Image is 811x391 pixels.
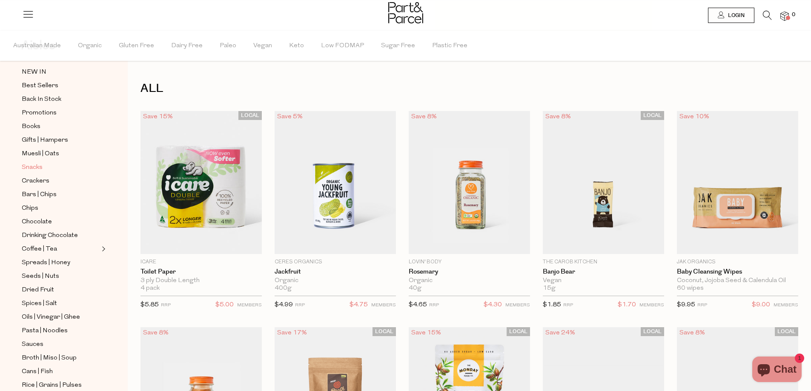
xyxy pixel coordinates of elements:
span: Paleo [220,31,236,61]
a: Back In Stock [22,94,99,105]
small: MEMBERS [505,303,530,308]
a: Spreads | Honey [22,257,99,268]
small: RRP [429,303,439,308]
small: MEMBERS [639,303,664,308]
a: Gifts | Hampers [22,135,99,146]
span: Snacks [22,163,43,173]
span: $4.75 [350,300,368,311]
span: $9.95 [677,302,695,308]
span: LOCAL [775,327,798,336]
span: Login [726,12,745,19]
span: Promotions [22,108,57,118]
span: Dairy Free [171,31,203,61]
span: Crackers [22,176,49,186]
a: Baby Cleansing Wipes [677,268,798,276]
span: Plastic Free [432,31,467,61]
span: Sugar Free [381,31,415,61]
span: 4 pack [140,285,160,292]
div: Save 15% [140,111,175,123]
a: Seeds | Nuts [22,271,99,282]
inbox-online-store-chat: Shopify online store chat [750,357,804,384]
span: NEW IN [22,67,46,77]
span: Cans | Fish [22,367,53,377]
span: Seeds | Nuts [22,271,59,282]
div: Save 8% [409,111,439,123]
small: MEMBERS [774,303,798,308]
span: Spices | Salt [22,299,57,309]
span: Spreads | Honey [22,258,70,268]
span: Dried Fruit [22,285,54,295]
span: Low FODMAP [321,31,364,61]
span: $4.99 [275,302,293,308]
a: Jackfruit [275,268,396,276]
a: Spices | Salt [22,298,99,309]
span: Chips [22,203,38,214]
div: Save 17% [275,327,309,339]
span: LOCAL [641,111,664,120]
span: $5.00 [215,300,234,311]
a: Cans | Fish [22,366,99,377]
span: Sauces [22,340,43,350]
a: Sauces [22,339,99,350]
div: Coconut, Jojoba Seed & Calendula Oil [677,277,798,285]
a: Chips [22,203,99,214]
span: Gluten Free [119,31,154,61]
div: Save 5% [275,111,305,123]
p: The Carob Kitchen [543,258,664,266]
small: RRP [161,303,171,308]
a: Crackers [22,176,99,186]
a: Best Sellers [22,80,99,91]
a: Coffee | Tea [22,244,99,254]
button: Expand/Collapse Coffee | Tea [100,244,106,254]
div: 3 ply Double Length [140,277,262,285]
div: Save 24% [543,327,578,339]
a: NEW IN [22,67,99,77]
small: MEMBERS [371,303,396,308]
span: Gifts | Hampers [22,135,68,146]
small: RRP [563,303,573,308]
div: Save 8% [677,327,708,339]
span: Pasta | Noodles [22,326,68,336]
p: Jak Organics [677,258,798,266]
a: Rice | Grains | Pulses [22,380,99,391]
span: $1.85 [543,302,561,308]
img: Toilet Paper [140,111,262,254]
a: Snacks [22,162,99,173]
small: MEMBERS [237,303,262,308]
a: Toilet Paper [140,268,262,276]
span: 40g [409,285,421,292]
span: Oils | Vinegar | Ghee [22,312,80,323]
a: Broth | Miso | Soup [22,353,99,363]
a: Drinking Chocolate [22,230,99,241]
span: LOCAL [238,111,262,120]
div: Save 15% [409,327,444,339]
a: Login [708,8,754,23]
span: 60 wipes [677,285,704,292]
span: Coffee | Tea [22,244,57,254]
span: LOCAL [373,327,396,336]
a: Banjo Bear [543,268,664,276]
span: Chocolate [22,217,52,227]
span: Drinking Chocolate [22,231,78,241]
div: Save 10% [677,111,712,123]
a: 0 [780,11,789,20]
a: Books [22,121,99,132]
span: 15g [543,285,556,292]
img: Banjo Bear [543,111,664,254]
span: $1.70 [618,300,636,311]
div: Save 8% [543,111,573,123]
a: Rosemary [409,268,530,276]
img: Jackfruit [275,111,396,254]
span: Organic [78,31,102,61]
span: $9.00 [752,300,770,311]
span: 0 [790,11,797,19]
div: Organic [275,277,396,285]
span: $4.65 [409,302,427,308]
img: Part&Parcel [388,2,423,23]
div: Save 8% [140,327,171,339]
span: LOCAL [507,327,530,336]
span: LOCAL [641,327,664,336]
span: Broth | Miso | Soup [22,353,77,363]
p: Ceres Organics [275,258,396,266]
a: Promotions [22,108,99,118]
